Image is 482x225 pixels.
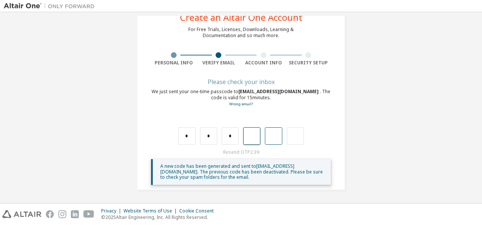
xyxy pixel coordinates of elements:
p: © 2025 Altair Engineering, Inc. All Rights Reserved. [101,214,218,220]
div: Personal Info [151,60,196,66]
div: Security Setup [286,60,331,66]
span: A new code has been generated and sent to [EMAIL_ADDRESS][DOMAIN_NAME] . The previous code has be... [160,163,323,180]
div: Privacy [101,208,124,214]
div: Create an Altair One Account [180,13,302,22]
div: Website Terms of Use [124,208,179,214]
img: instagram.svg [58,210,66,218]
a: Go back to the registration form [229,102,253,106]
div: Please check your inbox [151,80,331,84]
div: We just sent your one-time passcode to . The code is valid for 15 minutes. [151,89,331,107]
img: facebook.svg [46,210,54,218]
img: altair_logo.svg [2,210,41,218]
div: Verify Email [196,60,241,66]
img: youtube.svg [83,210,94,218]
img: linkedin.svg [71,210,79,218]
div: Account Info [241,60,286,66]
img: Altair One [4,2,99,10]
span: [EMAIL_ADDRESS][DOMAIN_NAME] [238,88,320,95]
div: For Free Trials, Licenses, Downloads, Learning & Documentation and so much more. [188,27,294,39]
div: Cookie Consent [179,208,218,214]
